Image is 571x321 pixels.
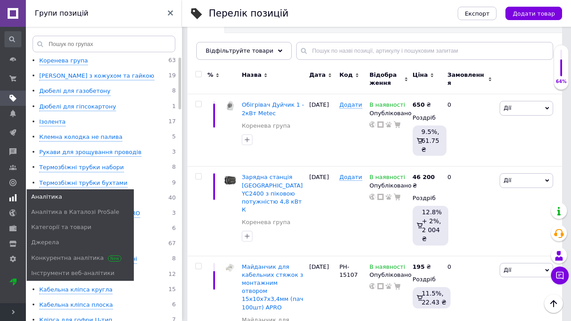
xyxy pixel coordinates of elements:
[223,173,237,188] img: Зарядная станция Zegor YC2400 с пиковой мощностью 4,8 кВт К
[168,240,176,248] span: 67
[504,267,511,273] span: Дії
[172,148,176,157] span: 3
[513,10,555,17] span: Додати товар
[172,225,176,233] span: 6
[168,57,176,65] span: 63
[309,71,326,79] span: Дата
[39,57,88,65] div: Коренева група
[39,87,111,96] div: Дюбелі для газобетону
[168,194,176,203] span: 40
[31,269,115,277] span: Інструменти веб-аналітики
[242,174,303,213] a: Зарядна станція [GEOGRAPHIC_DATA] YC2400 з піковою потужністю 4,8 кВт К
[422,208,442,225] span: 12.8% + 2%,
[422,290,446,306] span: 11.5%, 22.43 ₴
[27,250,134,266] a: Конкурентна аналітика
[422,226,440,242] span: 2 004 ₴
[413,71,428,79] span: Ціна
[27,235,134,250] a: Джерела
[369,71,402,87] span: Відображення
[39,133,122,142] div: Клемна колодка не палива
[39,72,154,80] div: [PERSON_NAME] з кожухом та гайкою
[39,163,124,172] div: Термозбіжні трубки набори
[172,133,176,142] span: 5
[307,167,337,256] div: [DATE]
[172,87,176,96] span: 8
[369,263,405,273] span: В наявності
[442,167,497,256] div: 0
[172,163,176,172] span: 8
[187,33,309,67] div: Автозаповнення характеристик
[369,101,405,111] span: В наявності
[168,286,176,294] span: 15
[413,101,425,108] b: 650
[206,47,273,54] span: Відфільтруйте товари
[242,218,290,226] a: Коренева група
[31,208,119,216] span: Аналітика в Каталозі ProSale
[39,148,141,157] div: Рукави для зрощування проводів
[339,71,353,79] span: Код
[447,71,486,87] span: Замовлення
[413,275,440,283] div: Роздріб
[554,79,568,85] div: 64%
[172,209,176,218] span: 3
[458,7,497,20] button: Експорт
[172,103,176,111] span: 1
[196,42,291,50] span: Автозаповнення характе...
[209,9,289,18] div: Перелік позицій
[27,266,134,281] a: Інструменти веб-аналітики
[307,94,337,167] div: [DATE]
[369,174,405,183] span: В наявності
[39,103,116,111] div: Дюбелі для гіпсокартону
[39,118,66,126] div: Ізолента
[413,101,431,109] div: ₴
[504,104,511,111] span: Дії
[168,118,176,126] span: 17
[223,263,237,273] img: Площадка для кабельных стяжек с монтажным отверстием 15x10x7x3,4мм (пач 100шт) APRO
[168,72,176,80] span: 19
[296,42,553,60] input: Пошук по назві позиції, артикулу і пошуковим запитам
[39,179,128,188] div: Термозбіжні трубки бухтами
[369,182,408,190] div: Опубліковано
[172,301,176,309] span: 6
[31,193,62,201] span: Аналітика
[339,174,362,181] span: Додати
[31,223,91,231] span: Категорії та товари
[551,267,569,284] button: Чат з покупцем
[172,179,176,188] span: 9
[172,255,176,263] span: 8
[27,220,134,235] a: Категорії та товари
[33,36,175,52] input: Пошук по групах
[339,101,362,108] span: Додати
[31,238,59,246] span: Джерела
[223,101,237,111] img: Обогреватель Дуйчик 1 - 2кВт Metec
[442,94,497,167] div: 0
[505,7,562,20] button: Додати товар
[31,254,119,262] span: Конкурентна аналітика
[465,10,490,17] span: Експорт
[544,294,563,313] button: Наверх
[422,128,439,153] span: 9.5%, 61.75 ₴
[413,173,440,189] div: ₴
[27,204,134,220] a: Аналітика в Каталозі ProSale
[39,301,113,309] div: Кабельна кліпса плоска
[242,101,304,116] a: Обігрівач Дуйчик 1 - 2кВт Metec
[339,263,358,278] span: PH-15107
[413,263,431,271] div: ₴
[39,286,112,294] div: Кабельна кліпса кругла
[413,263,425,270] b: 195
[242,122,290,130] a: Коренева група
[413,114,440,122] div: Роздріб
[369,271,408,279] div: Опубліковано
[369,109,408,117] div: Опубліковано
[168,271,176,279] span: 12
[242,263,303,311] a: Майданчик для кабельних стяжок з монтажним отвором 15x10x7x3,4мм (пач 100шт) APRO
[242,71,261,79] span: Назва
[413,194,440,202] div: Роздріб
[207,71,213,79] span: %
[504,177,511,183] span: Дії
[413,174,435,180] b: 46 200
